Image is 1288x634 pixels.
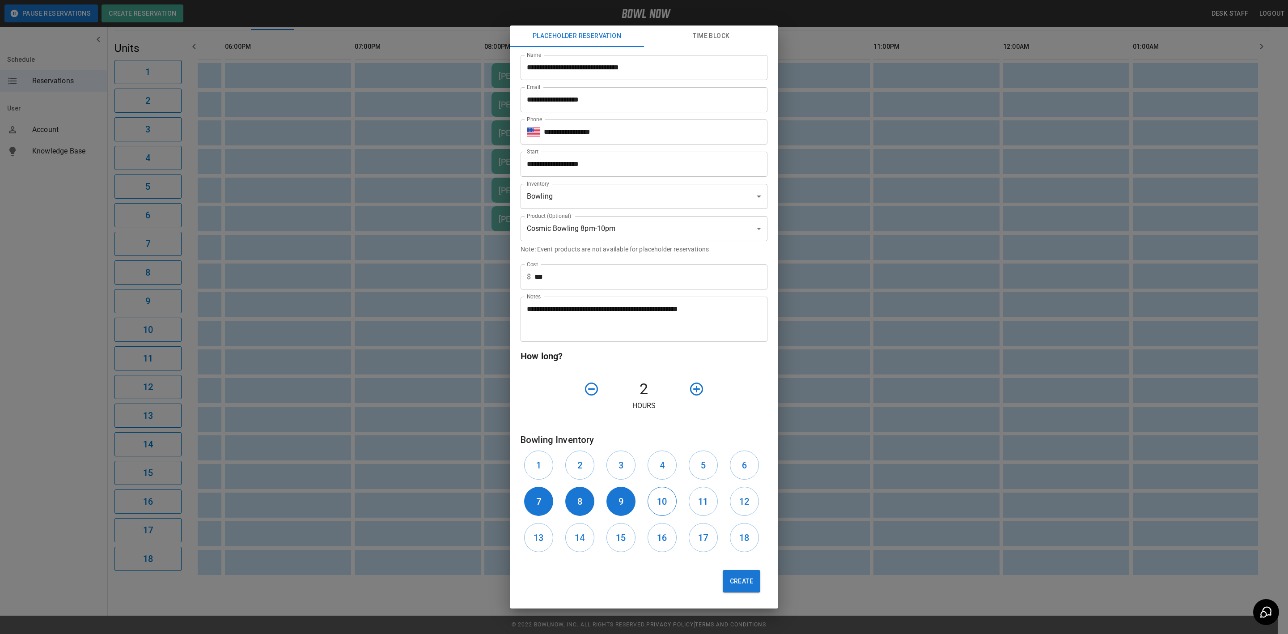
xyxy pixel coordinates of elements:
h6: 11 [698,494,708,509]
h6: 3 [619,458,623,472]
h6: 16 [657,531,667,545]
button: 12 [730,487,759,516]
button: 7 [524,487,553,516]
label: Phone [527,115,542,123]
h6: 14 [575,531,585,545]
label: Start [527,148,538,155]
p: $ [527,272,531,282]
button: Time Block [644,26,778,47]
h6: 17 [698,531,708,545]
button: 6 [730,451,759,480]
button: 14 [565,523,594,552]
p: Hours [521,400,767,411]
h6: 1 [536,458,541,472]
h6: 6 [742,458,747,472]
button: 17 [689,523,718,552]
input: Choose date, selected date is Oct 10, 2025 [521,152,761,177]
h6: 12 [739,494,749,509]
button: 4 [648,451,677,480]
div: Bowling [521,184,767,209]
button: 3 [606,451,636,480]
button: 1 [524,451,553,480]
button: 9 [606,487,636,516]
h6: 5 [701,458,706,472]
button: Create [723,570,760,592]
h6: 4 [660,458,665,472]
h6: 8 [577,494,582,509]
button: 10 [648,487,677,516]
div: Cosmic Bowling 8pm-10pm [521,216,767,241]
button: 15 [606,523,636,552]
h4: 2 [603,380,685,399]
h6: 15 [616,531,626,545]
h6: 7 [536,494,541,509]
button: Select country [527,125,540,139]
button: 8 [565,487,594,516]
h6: How long? [521,349,767,363]
button: 11 [689,487,718,516]
h6: Bowling Inventory [521,433,767,447]
button: 18 [730,523,759,552]
button: 5 [689,451,718,480]
button: 13 [524,523,553,552]
h6: 10 [657,494,667,509]
h6: 18 [739,531,749,545]
h6: 9 [619,494,623,509]
button: 2 [565,451,594,480]
h6: 13 [534,531,543,545]
button: 16 [648,523,677,552]
p: Note: Event products are not available for placeholder reservations [521,245,767,254]
button: Placeholder Reservation [510,26,644,47]
h6: 2 [577,458,582,472]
